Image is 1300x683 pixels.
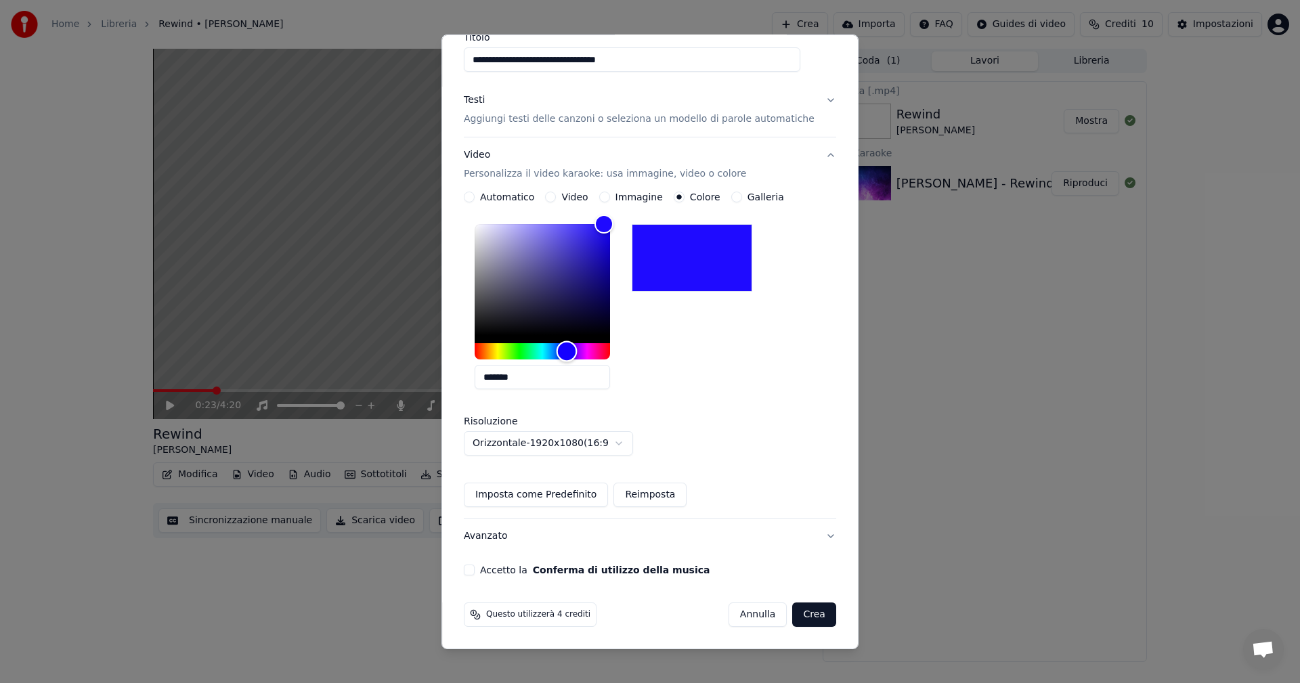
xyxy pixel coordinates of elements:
button: Accetto la [533,565,710,575]
label: Risoluzione [464,416,599,426]
p: Aggiungi testi delle canzoni o seleziona un modello di parole automatiche [464,112,815,126]
div: Color [475,224,610,335]
div: Video [464,148,746,181]
button: Avanzato [464,519,836,554]
div: Hue [475,343,610,359]
span: Questo utilizzerà 4 crediti [486,609,590,620]
label: Titolo [464,32,836,42]
button: Imposta come Predefinito [464,483,608,507]
button: VideoPersonalizza il video karaoke: usa immagine, video o colore [464,137,836,192]
label: Automatico [480,192,534,202]
button: Annulla [729,602,787,627]
div: Testi [464,93,485,107]
label: Colore [690,192,720,202]
button: Crea [793,602,836,627]
button: Reimposta [613,483,687,507]
label: Immagine [615,192,663,202]
p: Personalizza il video karaoke: usa immagine, video o colore [464,167,746,181]
label: Galleria [747,192,784,202]
button: TestiAggiungi testi delle canzoni o seleziona un modello di parole automatiche [464,83,836,137]
label: Accetto la [480,565,710,575]
label: Video [561,192,588,202]
div: VideoPersonalizza il video karaoke: usa immagine, video o colore [464,192,836,518]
